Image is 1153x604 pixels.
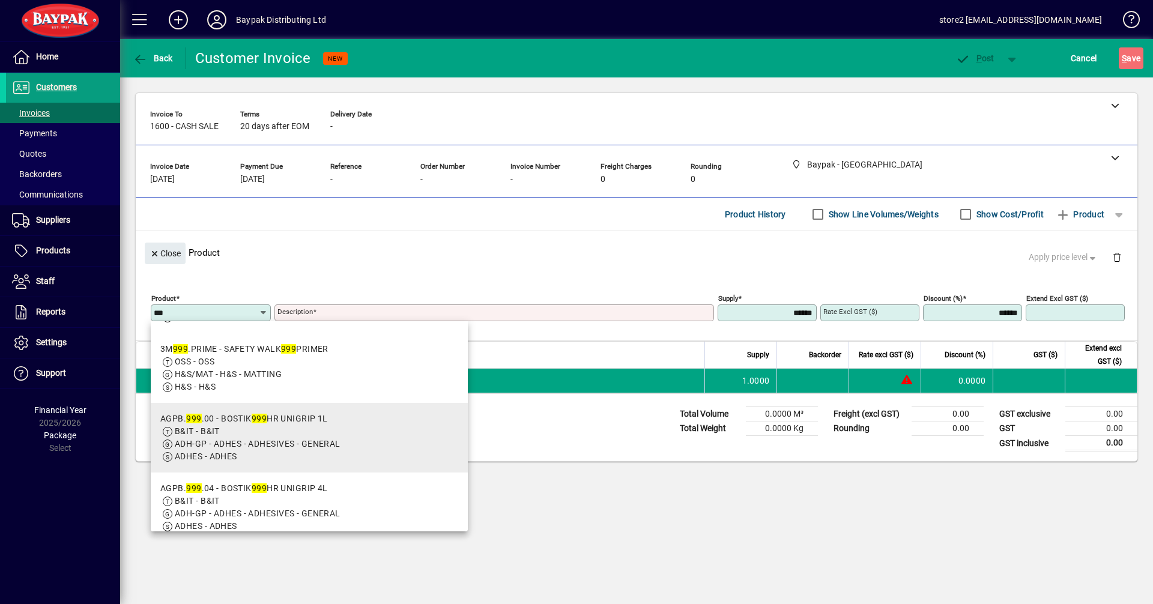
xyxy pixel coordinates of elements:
[330,122,333,131] span: -
[175,521,237,531] span: ADHES - ADHES
[993,421,1065,436] td: GST
[823,307,877,316] mat-label: Rate excl GST ($)
[12,108,50,118] span: Invoices
[120,47,186,69] app-page-header-button: Back
[328,55,343,62] span: NEW
[974,208,1044,220] label: Show Cost/Profit
[6,297,120,327] a: Reports
[1068,47,1100,69] button: Cancel
[6,267,120,297] a: Staff
[924,294,963,303] mat-label: Discount (%)
[826,208,939,220] label: Show Line Volumes/Weights
[142,247,189,258] app-page-header-button: Close
[36,337,67,347] span: Settings
[809,348,841,361] span: Backorder
[742,375,770,387] span: 1.0000
[36,368,66,378] span: Support
[175,357,214,366] span: OSS - OSS
[151,403,468,473] mat-option: AGPB.999.00 - BOSTIK 999 HR UNIGRIP 1L
[36,246,70,255] span: Products
[1065,436,1137,451] td: 0.00
[240,122,309,131] span: 20 days after EOM
[691,175,695,184] span: 0
[6,42,120,72] a: Home
[6,205,120,235] a: Suppliers
[44,430,76,440] span: Package
[6,358,120,388] a: Support
[945,348,985,361] span: Discount (%)
[1122,53,1127,63] span: S
[6,236,120,266] a: Products
[828,421,912,436] td: Rounding
[175,509,340,518] span: ADH-GP - ADHES - ADHESIVES - GENERAL
[674,421,746,436] td: Total Weight
[159,9,198,31] button: Add
[136,231,1137,274] div: Product
[160,412,340,425] div: AGPB. .00 - BOSTIK HR UNIGRIP 1L
[175,451,237,461] span: ADHES - ADHES
[1065,407,1137,421] td: 0.00
[912,407,984,421] td: 0.00
[175,426,220,436] span: B&IT - B&IT
[36,307,65,316] span: Reports
[12,169,62,179] span: Backorders
[151,473,468,542] mat-option: AGPB.999.04 - BOSTIK 999 HR UNIGRIP 4L
[195,49,311,68] div: Customer Invoice
[955,53,994,63] span: ost
[252,414,267,423] em: 999
[859,348,913,361] span: Rate excl GST ($)
[746,421,818,436] td: 0.0000 Kg
[1026,294,1088,303] mat-label: Extend excl GST ($)
[150,244,181,264] span: Close
[281,344,296,354] em: 999
[151,294,176,303] mat-label: Product
[828,407,912,421] td: Freight (excl GST)
[1114,2,1138,41] a: Knowledge Base
[1033,348,1058,361] span: GST ($)
[133,53,173,63] span: Back
[747,348,769,361] span: Supply
[725,205,786,224] span: Product History
[1122,49,1140,68] span: ave
[173,344,188,354] em: 999
[160,482,340,495] div: AGPB. .04 - BOSTIK HR UNIGRIP 4L
[36,52,58,61] span: Home
[939,10,1102,29] div: store2 [EMAIL_ADDRESS][DOMAIN_NAME]
[993,407,1065,421] td: GST exclusive
[1073,342,1122,368] span: Extend excl GST ($)
[1065,421,1137,436] td: 0.00
[175,496,220,506] span: B&IT - B&IT
[6,123,120,143] a: Payments
[6,184,120,205] a: Communications
[6,328,120,358] a: Settings
[1119,47,1143,69] button: Save
[151,333,468,403] mat-option: 3M999.PRIME - SAFETY WALK 999 PRIMER
[1103,243,1131,271] button: Delete
[718,294,738,303] mat-label: Supply
[240,175,265,184] span: [DATE]
[6,164,120,184] a: Backorders
[34,405,86,415] span: Financial Year
[198,9,236,31] button: Profile
[6,143,120,164] a: Quotes
[186,414,201,423] em: 999
[150,122,219,131] span: 1600 - CASH SALE
[175,369,282,379] span: H&S/MAT - H&S - MATTING
[949,47,1000,69] button: Post
[601,175,605,184] span: 0
[236,10,326,29] div: Baypak Distributing Ltd
[720,204,791,225] button: Product History
[175,382,216,391] span: H&S - H&S
[175,439,340,448] span: ADH-GP - ADHES - ADHESIVES - GENERAL
[420,175,423,184] span: -
[186,483,201,493] em: 999
[36,276,55,286] span: Staff
[510,175,513,184] span: -
[921,369,993,393] td: 0.0000
[130,47,176,69] button: Back
[36,82,77,92] span: Customers
[145,243,186,264] button: Close
[1029,251,1098,264] span: Apply price level
[12,190,83,199] span: Communications
[12,128,57,138] span: Payments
